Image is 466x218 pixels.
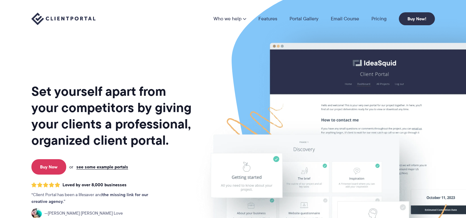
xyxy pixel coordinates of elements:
a: Who we help [213,16,246,21]
span: [PERSON_NAME] [PERSON_NAME] Love [44,210,123,217]
a: Buy Now! [399,12,435,25]
span: or [69,164,73,170]
p: Client Portal has been a lifesaver and . [31,192,161,205]
a: Features [258,16,277,21]
a: Pricing [371,16,387,21]
a: Buy Now [31,159,66,175]
span: Loved by over 8,000 businesses [63,182,127,188]
a: Portal Gallery [290,16,318,21]
h1: Set yourself apart from your competitors by giving your clients a professional, organized client ... [31,83,193,148]
a: see some example portals [76,164,128,170]
a: Email Course [331,16,359,21]
strong: the missing link for our creative agency [31,191,148,205]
